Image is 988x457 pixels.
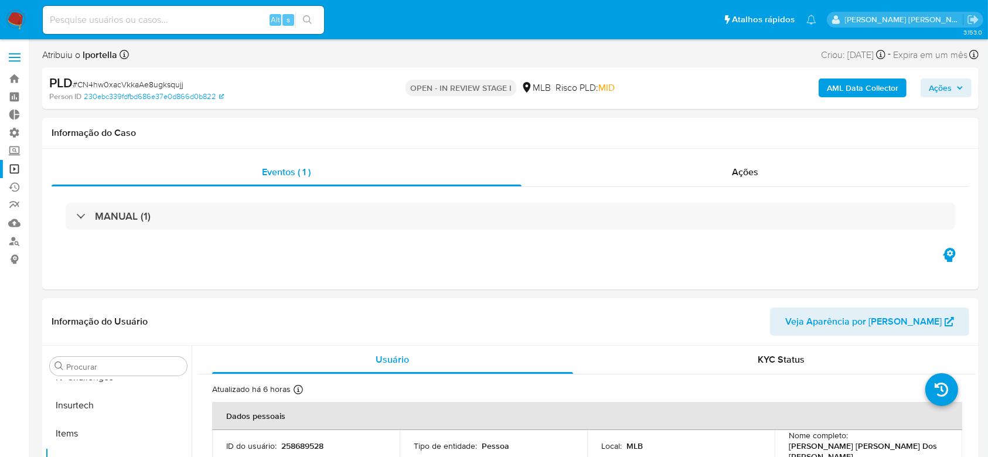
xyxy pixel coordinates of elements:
span: s [287,14,290,25]
b: PLD [49,73,73,92]
p: Local : [601,441,622,451]
b: AML Data Collector [827,79,898,97]
p: OPEN - IN REVIEW STAGE I [406,80,516,96]
a: 230ebc339fdfbd686e37e0d866d0b822 [84,91,224,102]
input: Procurar [66,361,182,372]
span: Expira em um mês [893,49,967,62]
p: Pessoa [482,441,509,451]
span: Ações [733,165,759,179]
button: Procurar [54,361,64,371]
span: - [888,47,891,63]
span: Atalhos rápidos [732,13,795,26]
div: Criou: [DATE] [821,47,885,63]
a: Notificações [806,15,816,25]
h1: Informação do Caso [52,127,969,139]
span: Ações [929,79,952,97]
button: Ações [921,79,972,97]
button: search-icon [295,12,319,28]
span: Veja Aparência por [PERSON_NAME] [785,308,942,336]
button: Insurtech [45,391,192,420]
p: andrea.asantos@mercadopago.com.br [845,14,963,25]
div: MANUAL (1) [66,203,955,230]
th: Dados pessoais [212,402,962,430]
span: Atribuiu o [42,49,117,62]
span: MID [598,81,615,94]
p: ID do usuário : [226,441,277,451]
p: 258689528 [281,441,323,451]
span: KYC Status [758,353,805,366]
h1: Informação do Usuário [52,316,148,328]
b: lportella [80,48,117,62]
span: Alt [271,14,280,25]
p: Tipo de entidade : [414,441,477,451]
div: MLB [521,81,551,94]
b: Person ID [49,91,81,102]
h3: MANUAL (1) [95,210,151,223]
button: AML Data Collector [819,79,907,97]
span: Risco PLD: [556,81,615,94]
span: Eventos ( 1 ) [263,165,311,179]
p: Atualizado há 6 horas [212,384,291,395]
button: Veja Aparência por [PERSON_NAME] [770,308,969,336]
button: Items [45,420,192,448]
span: # CN4hw0xacVkkaAe8ugksqujj [73,79,183,90]
span: Usuário [376,353,409,366]
p: Nome completo : [789,430,848,441]
input: Pesquise usuários ou casos... [43,12,324,28]
p: MLB [626,441,643,451]
a: Sair [967,13,979,26]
